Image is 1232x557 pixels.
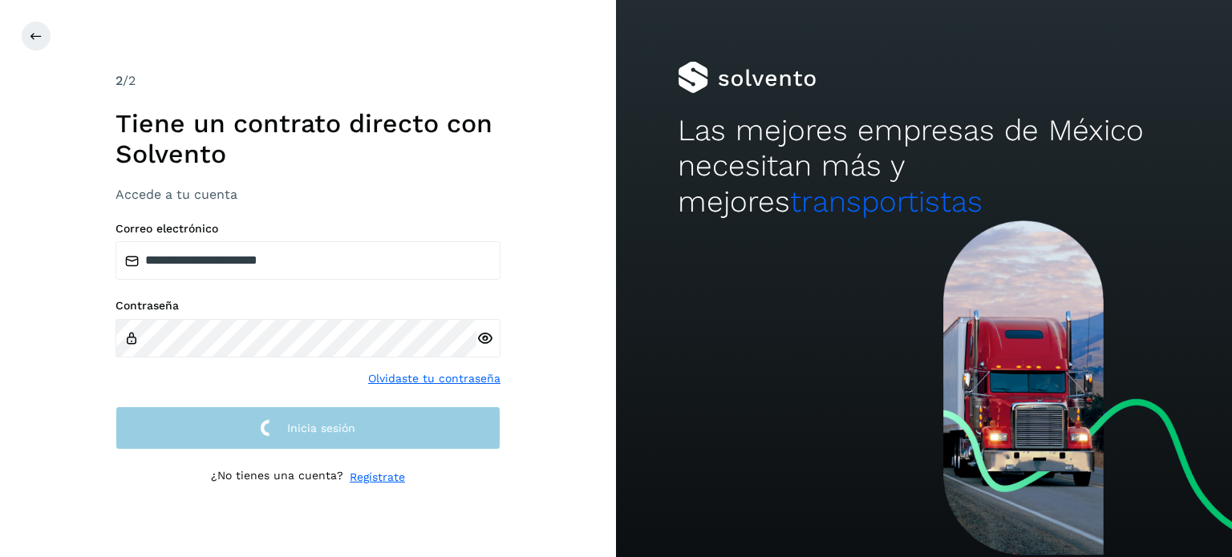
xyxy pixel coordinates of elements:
div: /2 [115,71,500,91]
span: 2 [115,73,123,88]
a: Olvidaste tu contraseña [368,370,500,387]
label: Contraseña [115,299,500,313]
h2: Las mejores empresas de México necesitan más y mejores [678,113,1170,220]
h3: Accede a tu cuenta [115,187,500,202]
label: Correo electrónico [115,222,500,236]
button: Inicia sesión [115,406,500,450]
span: Inicia sesión [287,422,355,434]
span: transportistas [790,184,983,219]
p: ¿No tienes una cuenta? [211,469,343,486]
a: Regístrate [350,469,405,486]
h1: Tiene un contrato directo con Solvento [115,108,500,170]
